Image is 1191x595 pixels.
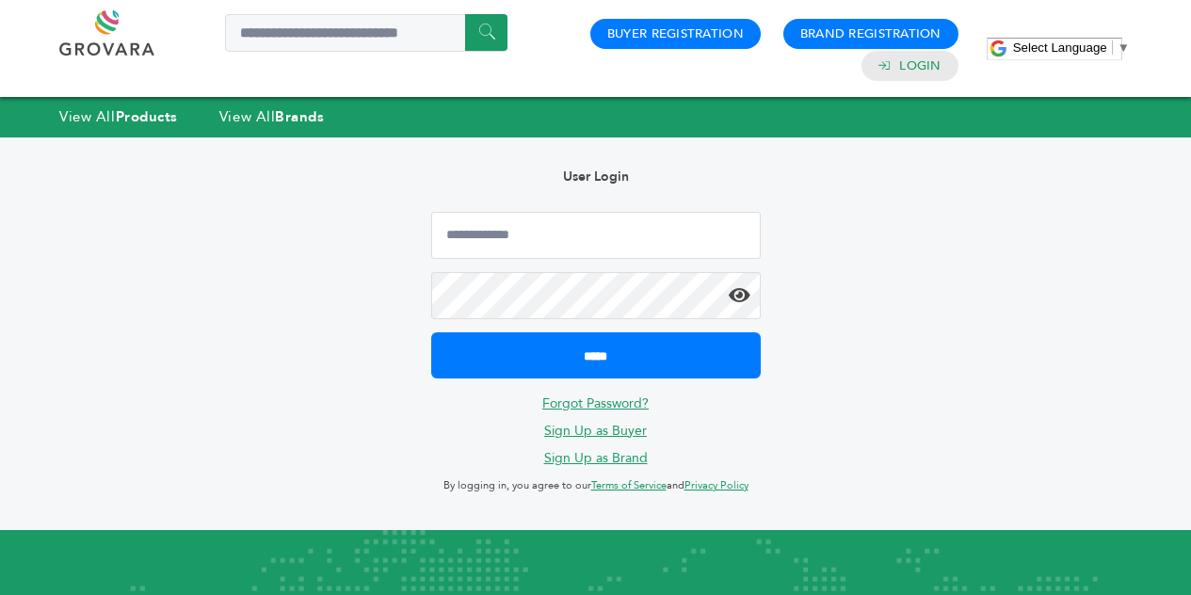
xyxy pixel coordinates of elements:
a: Select Language​ [1013,40,1130,55]
b: User Login [563,168,629,185]
a: Privacy Policy [684,478,748,492]
a: Sign Up as Brand [544,449,648,467]
a: Login [899,57,941,74]
a: Forgot Password? [542,394,649,412]
a: View AllProducts [59,107,178,126]
a: Terms of Service [591,478,667,492]
input: Email Address [431,212,761,259]
strong: Brands [275,107,324,126]
a: Brand Registration [800,25,942,42]
strong: Products [116,107,178,126]
span: ▼ [1118,40,1130,55]
a: Buyer Registration [607,25,744,42]
span: ​ [1112,40,1113,55]
a: View AllBrands [219,107,325,126]
span: Select Language [1013,40,1107,55]
input: Search a product or brand... [225,14,507,52]
input: Password [431,272,761,319]
p: By logging in, you agree to our and [431,474,761,497]
a: Sign Up as Buyer [544,422,647,440]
